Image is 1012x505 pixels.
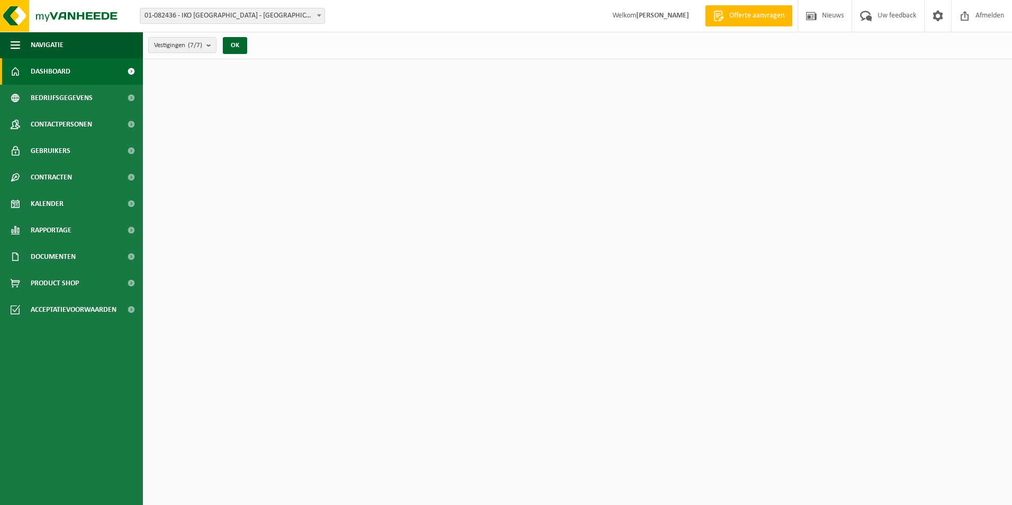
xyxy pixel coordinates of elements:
button: OK [223,37,247,54]
span: Documenten [31,244,76,270]
span: 01-082436 - IKO NV - ANTWERPEN [140,8,325,24]
span: Vestigingen [154,38,202,53]
span: Rapportage [31,217,71,244]
span: Navigatie [31,32,64,58]
span: Acceptatievoorwaarden [31,296,116,323]
span: Kalender [31,191,64,217]
span: Gebruikers [31,138,70,164]
span: Offerte aanvragen [727,11,787,21]
count: (7/7) [188,42,202,49]
span: Dashboard [31,58,70,85]
a: Offerte aanvragen [705,5,792,26]
strong: [PERSON_NAME] [636,12,689,20]
span: 01-082436 - IKO NV - ANTWERPEN [140,8,324,23]
span: Bedrijfsgegevens [31,85,93,111]
button: Vestigingen(7/7) [148,37,216,53]
span: Product Shop [31,270,79,296]
span: Contactpersonen [31,111,92,138]
span: Contracten [31,164,72,191]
